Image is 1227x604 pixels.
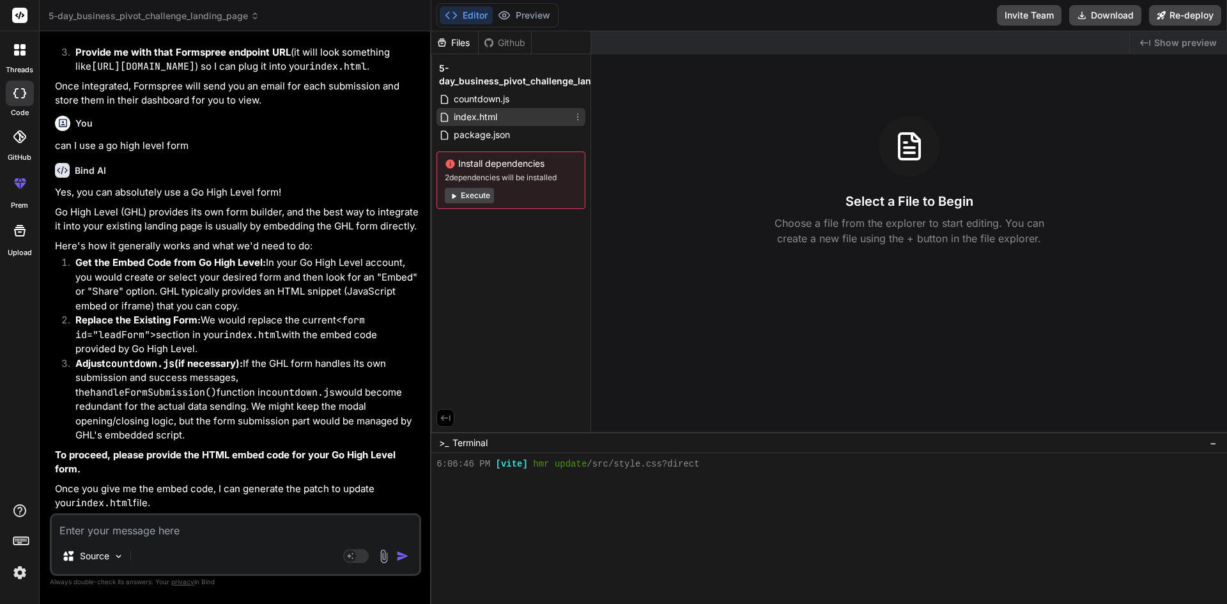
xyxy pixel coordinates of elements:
span: index.html [452,109,498,125]
code: [URL][DOMAIN_NAME] [91,60,195,73]
code: index.html [224,329,281,341]
label: Upload [8,247,32,258]
h6: Bind AI [75,164,106,177]
span: hmr update [533,458,587,470]
label: prem [11,200,28,211]
button: Invite Team [997,5,1061,26]
strong: Provide me with that Formspree endpoint URL [75,46,291,58]
span: 5-day_business_pivot_challenge_landing_page [439,62,637,88]
span: privacy [171,578,194,585]
p: can I use a go high level form [55,139,419,153]
p: Once you give me the embed code, I can generate the patch to update your file. [55,482,419,511]
span: [vite] [496,458,528,470]
p: Yes, you can absolutely use a Go High Level form! [55,185,419,200]
strong: Replace the Existing Form: [75,314,201,326]
span: countdown.js [452,91,511,107]
label: code [11,107,29,118]
span: >_ [439,437,449,449]
label: GitHub [8,152,31,163]
span: /src/style.css?direct [587,458,699,470]
label: threads [6,65,33,75]
li: We would replace the current section in your with the embed code provided by Go High Level. [65,313,419,357]
p: Here's how it generally works and what we'd need to do: [55,239,419,254]
li: (it will look something like ) so I can plug it into your . [65,45,419,74]
p: Go High Level (GHL) provides its own form builder, and the best way to integrate it into your exi... [55,205,419,234]
button: Download [1069,5,1141,26]
button: Execute [445,188,494,203]
code: index.html [309,60,367,73]
h6: You [75,117,93,130]
strong: To proceed, please provide the HTML embed code for your Go High Level form. [55,449,398,476]
button: Re-deploy [1149,5,1221,26]
button: Editor [440,6,493,24]
strong: Adjust (if necessary): [75,357,243,369]
h3: Select a File to Begin [845,192,973,210]
button: − [1207,433,1219,453]
code: handleFormSubmission() [90,386,217,399]
span: Show preview [1154,36,1217,49]
code: countdown.js [266,386,335,399]
p: Always double-check its answers. Your in Bind [50,576,421,588]
span: − [1210,437,1217,449]
p: Once integrated, Formspree will send you an email for each submission and store them in their das... [55,79,419,108]
li: In your Go High Level account, you would create or select your desired form and then look for an ... [65,256,419,313]
div: Github [479,36,531,49]
span: Install dependencies [445,157,577,170]
img: icon [396,550,409,562]
span: 2 dependencies will be installed [445,173,577,183]
span: 6:06:46 PM [436,458,490,470]
img: attachment [376,549,391,564]
code: countdown.js [105,357,174,370]
p: Source [80,550,109,562]
code: index.html [75,497,133,509]
img: Pick Models [113,551,124,562]
div: Files [431,36,478,49]
button: Preview [493,6,555,24]
p: Choose a file from the explorer to start editing. You can create a new file using the + button in... [766,215,1053,246]
span: Terminal [452,437,488,449]
span: package.json [452,127,511,143]
code: <form id="leadForm"> [75,314,365,341]
span: 5-day_business_pivot_challenge_landing_page [49,10,259,22]
img: settings [9,562,31,584]
li: If the GHL form handles its own submission and success messages, the function in would become red... [65,357,419,443]
strong: Get the Embed Code from Go High Level: [75,256,266,268]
